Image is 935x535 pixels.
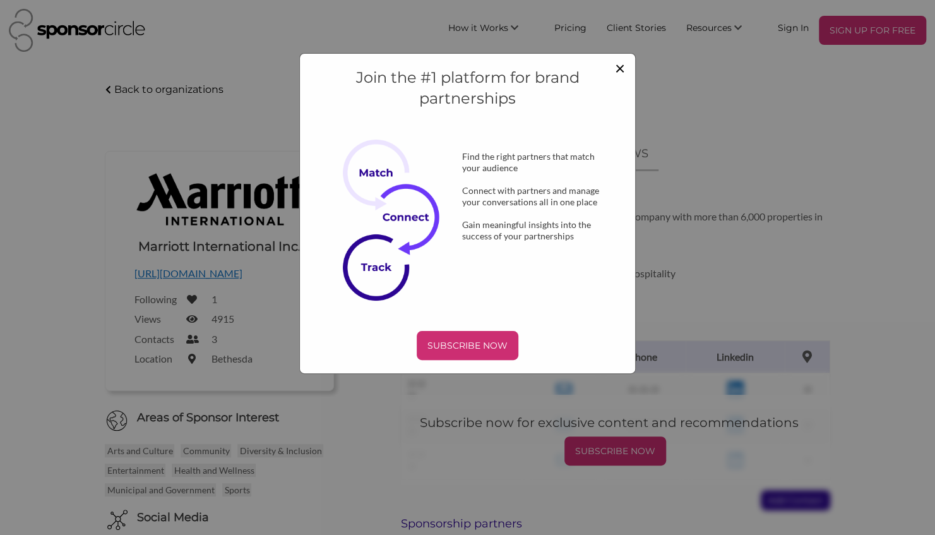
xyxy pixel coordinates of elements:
[422,336,513,355] p: SUBSCRIBE NOW
[442,219,622,242] div: Gain meaningful insights into the success of your partnerships
[615,59,625,76] button: Close modal
[313,331,622,360] a: SUBSCRIBE NOW
[442,185,622,208] div: Connect with partners and manage your conversations all in one place
[442,151,622,174] div: Find the right partners that match your audience
[615,57,625,78] span: ×
[343,140,453,301] img: Subscribe Now Image
[313,67,622,109] h4: Join the #1 platform for brand partnerships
